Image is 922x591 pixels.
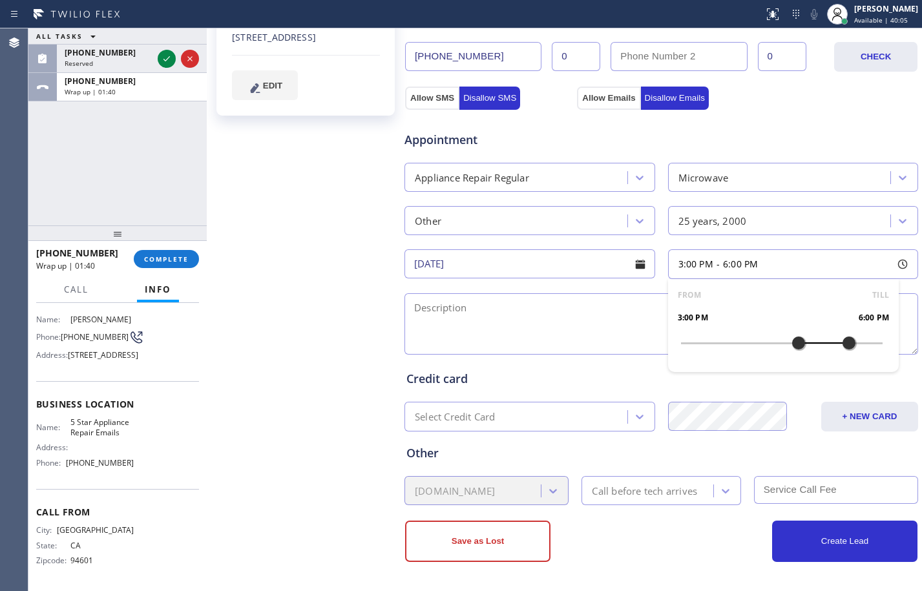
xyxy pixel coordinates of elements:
button: EDIT [232,70,298,100]
span: ALL TASKS [36,32,83,41]
button: + NEW CARD [821,402,918,431]
span: [STREET_ADDRESS] [68,350,138,360]
input: Ext. [552,42,600,71]
button: Create Lead [772,521,917,562]
span: EDIT [263,81,282,90]
span: Name: [36,422,70,432]
span: [PHONE_NUMBER] [65,76,136,87]
input: Phone Number 2 [611,42,747,71]
span: Name: [36,315,70,324]
span: [PHONE_NUMBER] [66,458,134,468]
div: Microwave [678,170,729,185]
span: Business location [36,398,199,410]
span: City: [36,525,57,535]
span: Phone: [36,332,61,342]
span: Appointment [404,131,574,149]
span: Phone: [36,458,66,468]
span: [PERSON_NAME] [70,315,134,324]
span: [PHONE_NUMBER] [36,247,118,259]
button: Allow SMS [405,87,459,110]
span: 3:00 PM [678,311,708,324]
input: Ext. 2 [758,42,806,71]
span: Wrap up | 01:40 [65,87,116,96]
button: Disallow Emails [641,87,709,110]
span: Reserved [65,59,93,68]
span: Wrap up | 01:40 [36,260,95,271]
button: Call [56,277,96,302]
button: CHECK [834,42,917,72]
button: Save as Lost [405,521,550,562]
button: Accept [158,50,176,68]
button: Disallow SMS [459,87,520,110]
span: - [717,258,720,270]
input: Phone Number [405,42,541,71]
span: TILL [872,289,889,302]
span: State: [36,541,70,550]
span: 5 Star Appliance Repair Emails [70,417,134,437]
button: COMPLETE [134,250,199,268]
span: 3:00 PM [678,258,713,270]
button: Reject [181,50,199,68]
span: COMPLETE [144,254,189,264]
span: Call [64,284,89,295]
span: [GEOGRAPHIC_DATA] [57,525,134,535]
button: Mute [805,5,823,23]
button: ALL TASKS [28,28,109,44]
span: Info [145,284,171,295]
div: 25 years, 2000 [678,213,747,228]
button: Info [137,277,179,302]
input: - choose date - [404,249,655,278]
span: CA [70,541,134,550]
div: Other [415,213,441,228]
div: Call before tech arrives [592,483,697,498]
span: FROM [678,289,702,302]
div: Other [406,444,916,462]
span: [PHONE_NUMBER] [61,332,129,342]
div: [STREET_ADDRESS] [232,30,380,45]
div: Appliance Repair Regular [415,170,529,185]
span: [PHONE_NUMBER] [65,47,136,58]
span: 6:00 PM [859,311,889,324]
span: 6:00 PM [723,258,758,270]
input: Service Call Fee [754,476,918,504]
div: Select Credit Card [415,410,496,424]
span: Address: [36,442,70,452]
span: Address: [36,350,68,360]
span: Available | 40:05 [854,16,908,25]
div: [PERSON_NAME] [854,3,918,14]
div: Credit card [406,370,916,388]
span: Zipcode: [36,555,70,565]
button: Allow Emails [577,87,640,110]
span: 94601 [70,555,134,565]
span: Call From [36,506,199,518]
